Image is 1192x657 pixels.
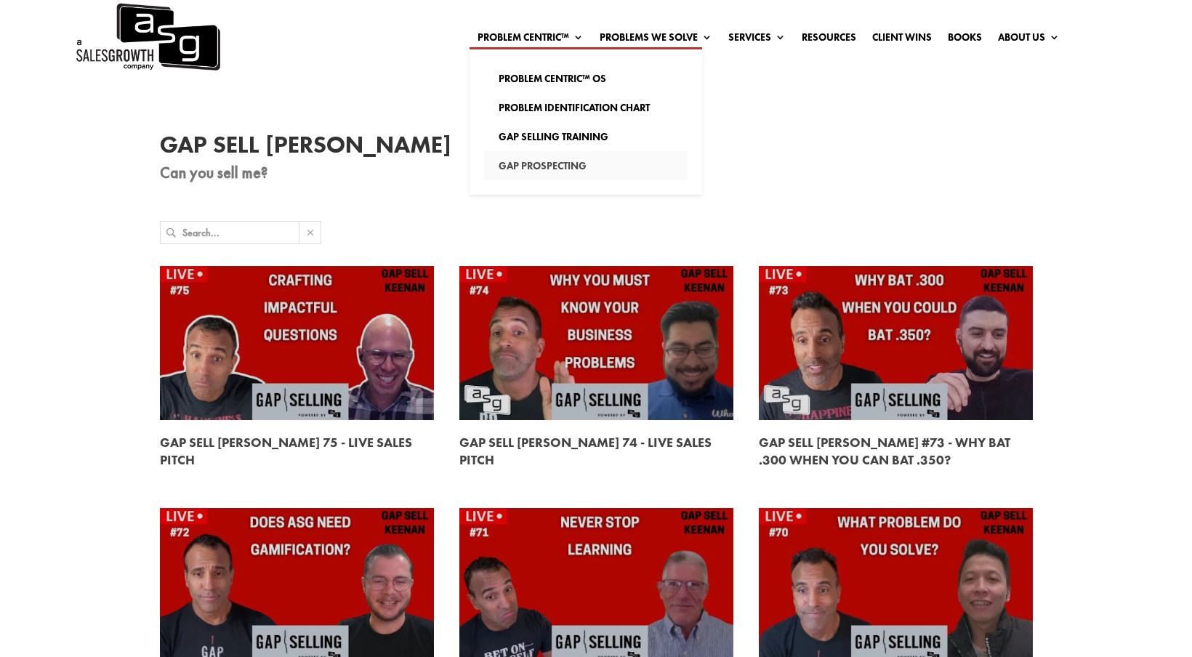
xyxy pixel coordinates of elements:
p: Can you sell me? [160,164,1032,182]
a: Books [948,32,982,48]
a: Resources [802,32,856,48]
a: Problem Identification Chart [484,93,688,122]
a: Services [728,32,786,48]
a: Problem Centric™ OS [484,64,688,93]
a: Problems We Solve [600,32,712,48]
a: About Us [998,32,1060,48]
a: Gap Prospecting [484,151,688,180]
a: Client Wins [872,32,932,48]
input: Search... [182,222,299,243]
h1: Gap Sell [PERSON_NAME] [160,133,1032,164]
a: Gap Selling Training [484,122,688,151]
a: Problem Centric™ [478,32,584,48]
